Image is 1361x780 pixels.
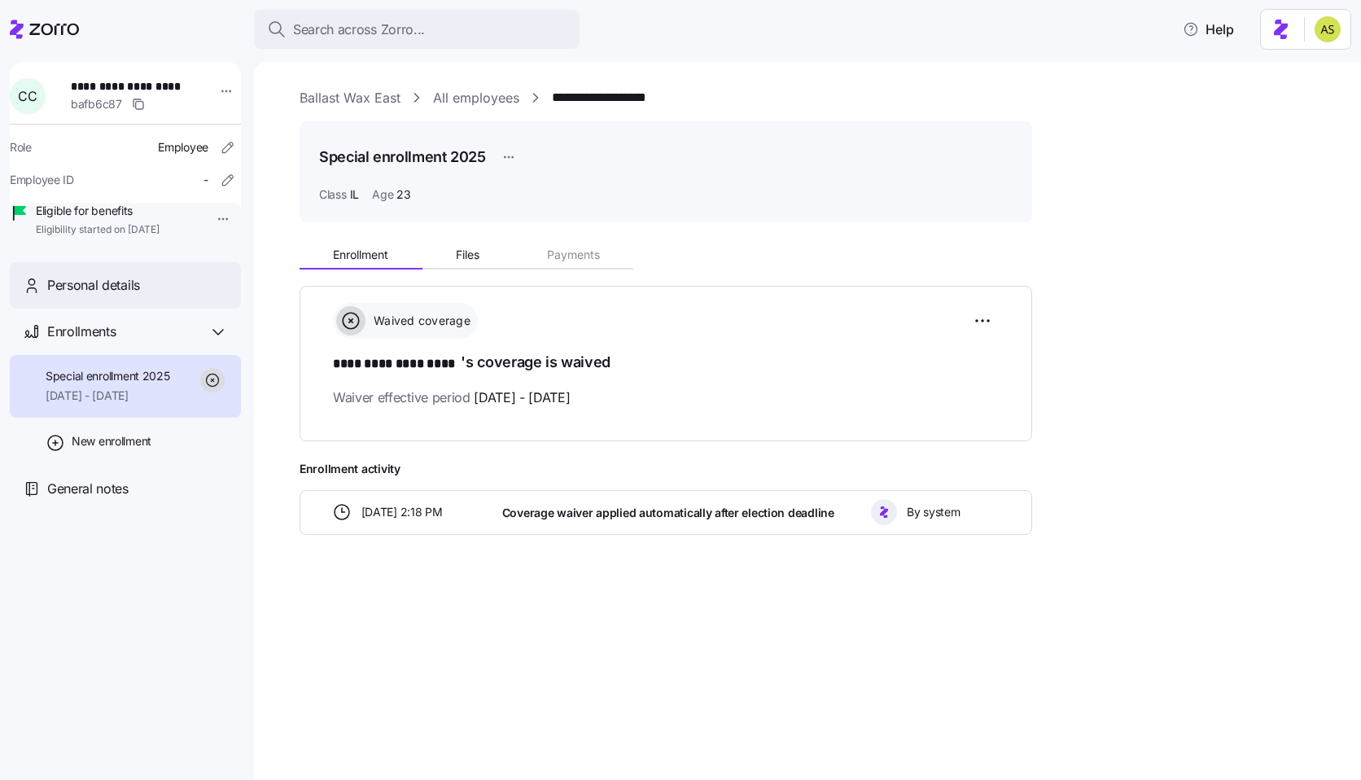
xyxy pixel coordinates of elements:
span: Files [456,249,479,261]
span: By system [907,504,960,520]
span: Coverage waiver applied automatically after election deadline [502,505,834,521]
span: Waiver effective period [333,388,571,408]
span: Enrollment activity [300,461,1032,477]
button: Search across Zorro... [254,10,580,49]
span: 23 [396,186,410,203]
span: Employee [158,139,208,156]
span: General notes [47,479,129,499]
span: New enrollment [72,433,151,449]
span: [DATE] - [DATE] [474,388,570,408]
span: Eligible for benefits [36,203,160,219]
span: - [203,172,208,188]
span: C C [18,90,37,103]
h1: Special enrollment 2025 [319,147,486,167]
span: Enrollments [47,322,116,342]
span: Employee ID [10,172,74,188]
span: Waived coverage [369,313,470,329]
span: Eligibility started on [DATE] [36,223,160,237]
span: bafb6c87 [71,96,122,112]
span: IL [350,186,359,203]
span: Special enrollment 2025 [46,368,170,384]
span: [DATE] - [DATE] [46,388,170,404]
a: All employees [433,88,519,108]
span: Role [10,139,32,156]
a: Ballast Wax East [300,88,400,108]
span: Class [319,186,347,203]
h1: 's coverage is waived [333,352,999,375]
span: Payments [547,249,600,261]
span: Search across Zorro... [293,20,425,40]
span: Personal details [47,275,140,296]
span: Age [372,186,393,203]
span: [DATE] 2:18 PM [361,504,443,520]
span: Help [1183,20,1234,39]
span: Enrollment [333,249,388,261]
img: 2a591ca43c48773f1b6ab43d7a2c8ce9 [1315,16,1341,42]
button: Help [1170,13,1247,46]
